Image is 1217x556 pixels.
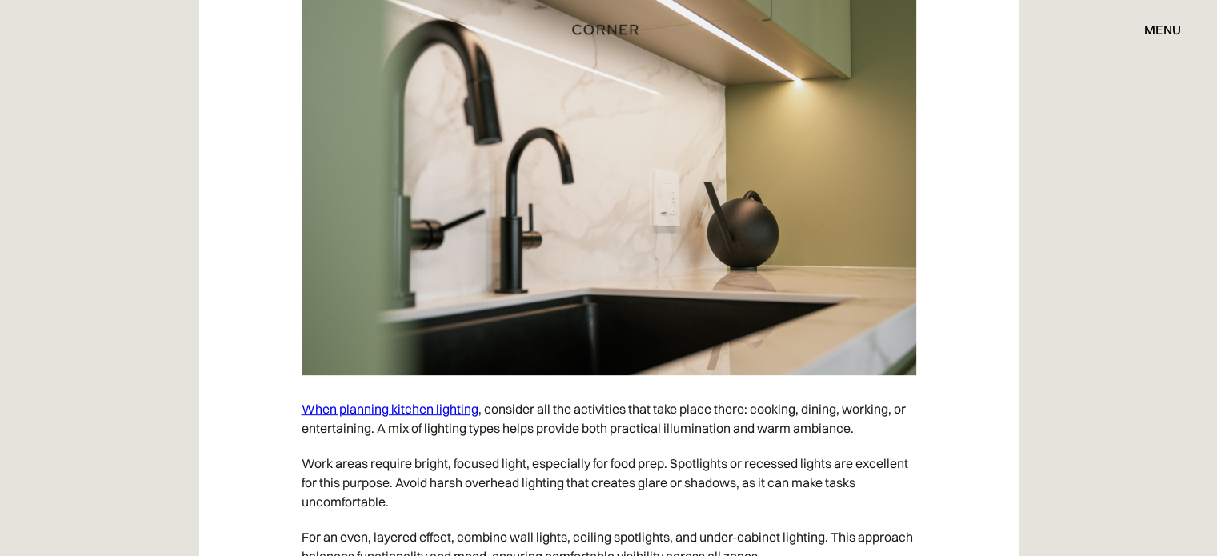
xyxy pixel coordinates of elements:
a: home [566,19,650,40]
p: , consider all the activities that take place there: cooking, dining, working, or entertaining. A... [302,391,916,446]
p: Work areas require bright, focused light, especially for food prep. Spotlights or recessed lights... [302,446,916,519]
div: menu [1128,16,1181,43]
a: When planning kitchen lighting [302,401,478,417]
div: menu [1144,23,1181,36]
